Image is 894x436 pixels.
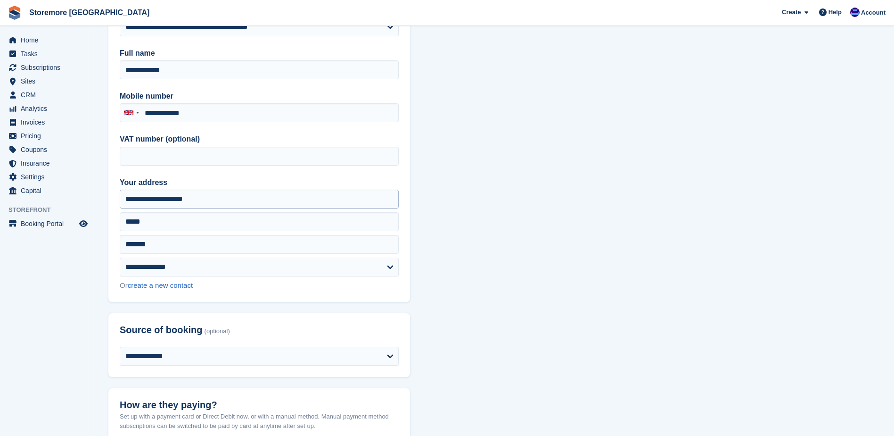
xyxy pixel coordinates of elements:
[5,75,89,88] a: menu
[120,412,399,430] p: Set up with a payment card or Direct Debit now, or with a manual method. Manual payment method su...
[120,48,399,59] label: Full name
[120,91,399,102] label: Mobile number
[5,129,89,143] a: menu
[5,34,89,47] a: menu
[120,134,399,145] label: VAT number (optional)
[21,143,77,156] span: Coupons
[21,102,77,115] span: Analytics
[78,218,89,229] a: Preview store
[5,217,89,230] a: menu
[120,325,203,335] span: Source of booking
[21,88,77,101] span: CRM
[21,217,77,230] span: Booking Portal
[25,5,153,20] a: Storemore [GEOGRAPHIC_DATA]
[850,8,860,17] img: Angela
[5,61,89,74] a: menu
[5,88,89,101] a: menu
[8,205,94,215] span: Storefront
[120,400,399,411] h2: How are they paying?
[21,184,77,197] span: Capital
[5,102,89,115] a: menu
[21,47,77,60] span: Tasks
[120,177,399,188] label: Your address
[861,8,886,17] span: Account
[120,280,399,291] div: Or
[21,170,77,184] span: Settings
[782,8,801,17] span: Create
[21,129,77,143] span: Pricing
[5,170,89,184] a: menu
[5,157,89,170] a: menu
[21,34,77,47] span: Home
[120,104,142,122] div: United Kingdom: +44
[5,184,89,197] a: menu
[5,143,89,156] a: menu
[21,75,77,88] span: Sites
[128,281,193,289] a: create a new contact
[21,61,77,74] span: Subscriptions
[828,8,842,17] span: Help
[21,157,77,170] span: Insurance
[8,6,22,20] img: stora-icon-8386f47178a22dfd0bd8f6a31ec36ba5ce8667c1dd55bd0f319d3a0aa187defe.svg
[21,116,77,129] span: Invoices
[5,116,89,129] a: menu
[205,328,230,335] span: (optional)
[5,47,89,60] a: menu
